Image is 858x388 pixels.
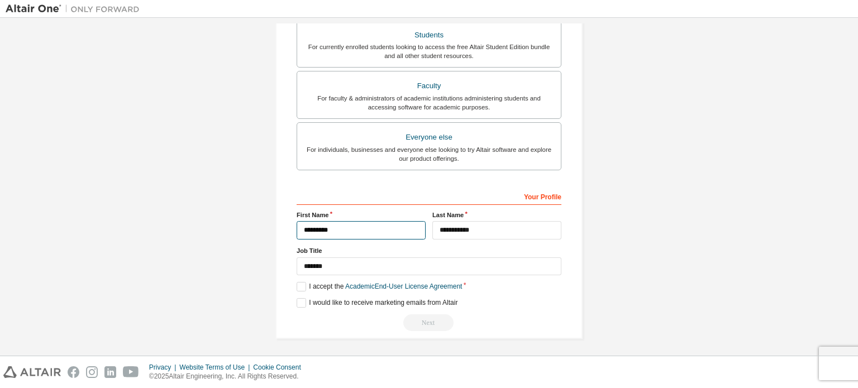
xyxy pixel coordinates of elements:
[345,282,462,290] a: Academic End-User License Agreement
[304,42,554,60] div: For currently enrolled students looking to access the free Altair Student Edition bundle and all ...
[297,210,426,219] label: First Name
[6,3,145,15] img: Altair One
[104,366,116,378] img: linkedin.svg
[297,187,561,205] div: Your Profile
[304,78,554,94] div: Faculty
[304,27,554,43] div: Students
[304,94,554,112] div: For faculty & administrators of academic institutions administering students and accessing softwa...
[253,363,307,372] div: Cookie Consent
[68,366,79,378] img: facebook.svg
[3,366,61,378] img: altair_logo.svg
[86,366,98,378] img: instagram.svg
[297,298,457,308] label: I would like to receive marketing emails from Altair
[297,246,561,255] label: Job Title
[297,282,462,291] label: I accept the
[149,363,179,372] div: Privacy
[304,130,554,145] div: Everyone else
[304,145,554,163] div: For individuals, businesses and everyone else looking to try Altair software and explore our prod...
[432,210,561,219] label: Last Name
[179,363,253,372] div: Website Terms of Use
[123,366,139,378] img: youtube.svg
[149,372,308,381] p: © 2025 Altair Engineering, Inc. All Rights Reserved.
[297,314,561,331] div: You need to provide your academic email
